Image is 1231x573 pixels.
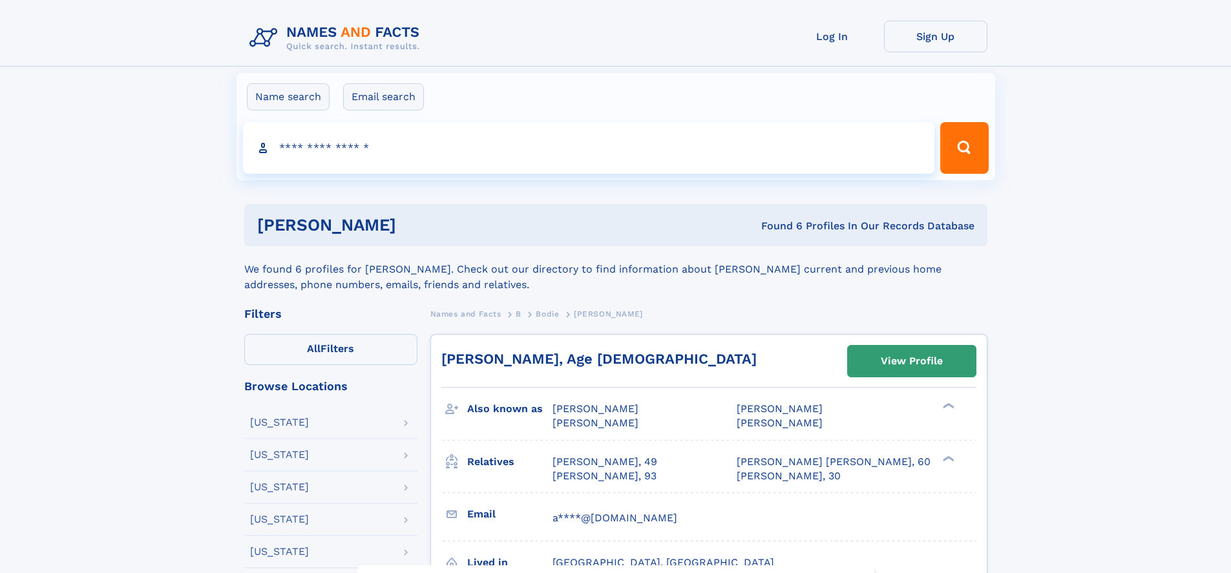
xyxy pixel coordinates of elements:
[552,402,638,415] span: [PERSON_NAME]
[244,308,417,320] div: Filters
[250,450,309,460] div: [US_STATE]
[737,417,823,429] span: [PERSON_NAME]
[244,334,417,365] label: Filters
[244,246,987,293] div: We found 6 profiles for [PERSON_NAME]. Check out our directory to find information about [PERSON_...
[244,21,430,56] img: Logo Names and Facts
[467,398,552,420] h3: Also known as
[250,417,309,428] div: [US_STATE]
[536,309,559,318] span: Bodie
[737,455,931,469] a: [PERSON_NAME] [PERSON_NAME], 60
[467,503,552,525] h3: Email
[737,469,841,483] a: [PERSON_NAME], 30
[247,83,330,110] label: Name search
[307,342,321,355] span: All
[343,83,424,110] label: Email search
[441,351,757,367] a: [PERSON_NAME], Age [DEMOGRAPHIC_DATA]
[881,346,943,376] div: View Profile
[243,122,935,174] input: search input
[244,380,417,392] div: Browse Locations
[940,454,955,463] div: ❯
[516,309,521,318] span: B
[467,451,552,473] h3: Relatives
[884,21,987,52] a: Sign Up
[940,402,955,410] div: ❯
[250,514,309,525] div: [US_STATE]
[516,306,521,322] a: B
[781,21,884,52] a: Log In
[552,417,638,429] span: [PERSON_NAME]
[257,217,579,233] h1: [PERSON_NAME]
[574,309,643,318] span: [PERSON_NAME]
[578,219,974,233] div: Found 6 Profiles In Our Records Database
[552,556,774,568] span: [GEOGRAPHIC_DATA], [GEOGRAPHIC_DATA]
[737,402,823,415] span: [PERSON_NAME]
[536,306,559,322] a: Bodie
[848,346,976,377] a: View Profile
[552,455,657,469] a: [PERSON_NAME], 49
[250,547,309,557] div: [US_STATE]
[250,482,309,492] div: [US_STATE]
[940,122,988,174] button: Search Button
[552,469,657,483] a: [PERSON_NAME], 93
[430,306,501,322] a: Names and Facts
